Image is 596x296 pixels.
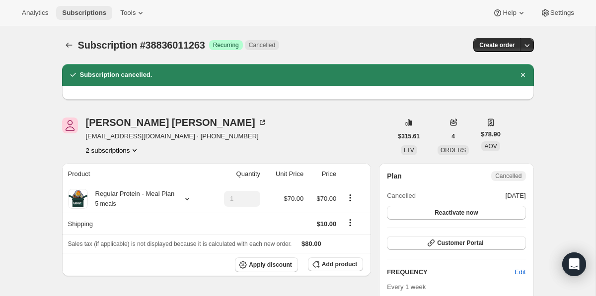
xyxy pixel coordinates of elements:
div: Regular Protein - Meal Plan [88,189,175,209]
button: Shipping actions [342,217,358,228]
button: Edit [509,264,531,280]
span: Analytics [22,9,48,17]
span: Edit [515,267,525,277]
button: Apply discount [235,257,298,272]
button: Reactivate now [387,206,525,220]
span: Customer Portal [437,239,483,247]
span: Reactivate now [435,209,478,217]
span: $70.00 [317,195,337,202]
span: Jasmine Bermudez [62,118,78,133]
span: Cancelled [387,191,416,201]
span: [EMAIL_ADDRESS][DOMAIN_NAME] · [PHONE_NUMBER] [86,131,267,141]
span: LTV [404,147,414,154]
button: Subscriptions [62,38,76,52]
button: Dismiss notification [516,68,530,82]
span: $315.61 [398,132,420,140]
img: product img [68,189,88,209]
button: Settings [534,6,580,20]
button: Subscriptions [56,6,112,20]
span: $10.00 [317,220,337,228]
span: Create order [479,41,515,49]
h2: FREQUENCY [387,267,515,277]
button: Analytics [16,6,54,20]
th: Quantity [210,163,263,185]
span: $80.00 [301,240,321,247]
th: Shipping [62,213,210,235]
span: $70.00 [284,195,303,202]
button: Create order [473,38,521,52]
span: Subscriptions [62,9,106,17]
span: [DATE] [506,191,526,201]
th: Unit Price [263,163,306,185]
button: 4 [446,129,461,143]
span: AOV [484,143,497,150]
button: Product actions [86,145,140,155]
div: [PERSON_NAME] [PERSON_NAME] [86,118,267,127]
button: Customer Portal [387,236,525,250]
small: 5 meals [95,200,116,207]
button: Tools [114,6,151,20]
h2: Subscription cancelled. [80,70,152,80]
th: Price [306,163,339,185]
span: ORDERS [441,147,466,154]
button: $315.61 [392,129,426,143]
div: Open Intercom Messenger [562,252,586,276]
span: Cancelled [249,41,275,49]
th: Product [62,163,210,185]
span: Apply discount [249,261,292,269]
span: Sales tax (if applicable) is not displayed because it is calculated with each new order. [68,240,292,247]
button: Add product [308,257,363,271]
span: Recurring [213,41,239,49]
span: $78.90 [481,129,501,139]
span: Tools [120,9,136,17]
span: 4 [451,132,455,140]
h2: Plan [387,171,402,181]
span: Every 1 week [387,283,426,291]
button: Help [487,6,532,20]
span: Cancelled [495,172,521,180]
span: Add product [322,260,357,268]
span: Help [503,9,516,17]
span: Settings [550,9,574,17]
button: Product actions [342,192,358,203]
span: Subscription #38836011263 [78,40,205,51]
